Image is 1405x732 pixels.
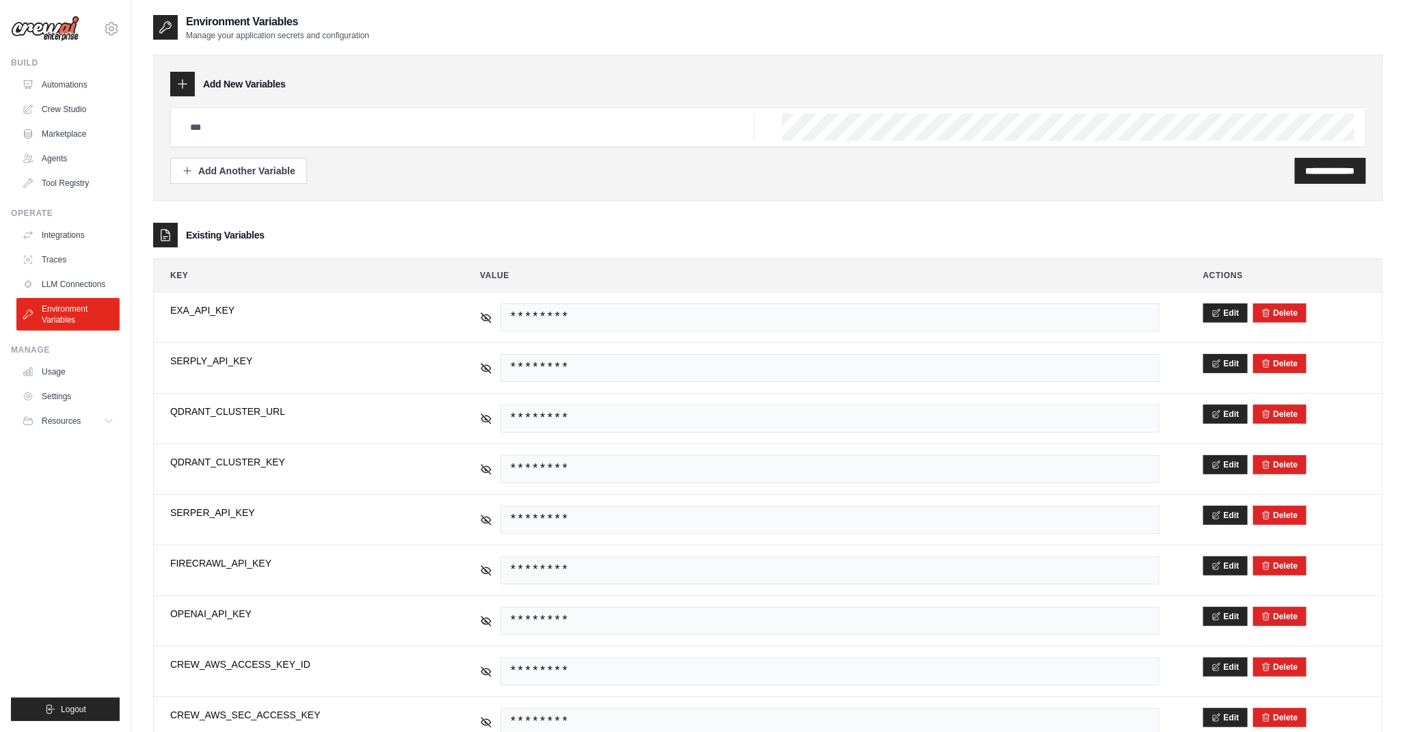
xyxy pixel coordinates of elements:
span: SERPER_API_KEY [170,506,436,519]
button: Delete [1261,560,1298,571]
span: CREW_AWS_ACCESS_KEY_ID [170,658,436,671]
button: Edit [1203,405,1248,424]
a: Marketplace [16,123,120,145]
h3: Existing Variables [186,228,265,242]
img: Logo [11,16,79,42]
button: Edit [1203,556,1248,575]
button: Edit [1203,708,1248,727]
th: Actions [1187,259,1382,292]
div: Add Another Variable [182,164,295,178]
a: Integrations [16,224,120,246]
span: Logout [61,704,86,715]
button: Edit [1203,506,1248,525]
button: Delete [1261,459,1298,470]
div: Build [11,57,120,68]
button: Edit [1203,455,1248,474]
button: Delete [1261,712,1298,723]
button: Logout [11,698,120,721]
button: Resources [16,410,120,432]
button: Edit [1203,607,1248,626]
button: Edit [1203,658,1248,677]
a: Environment Variables [16,298,120,331]
a: Settings [16,385,120,407]
a: Crew Studio [16,98,120,120]
a: Agents [16,148,120,170]
a: Usage [16,361,120,383]
button: Edit [1203,303,1248,323]
th: Value [464,259,1176,292]
div: Manage [11,344,120,355]
button: Edit [1203,354,1248,373]
a: Traces [16,249,120,271]
button: Delete [1261,510,1298,521]
span: QDRANT_CLUSTER_URL [170,405,436,418]
button: Delete [1261,358,1298,369]
span: FIRECRAWL_API_KEY [170,556,436,570]
span: CREW_AWS_SEC_ACCESS_KEY [170,708,436,722]
button: Delete [1261,662,1298,673]
p: Manage your application secrets and configuration [186,30,369,41]
a: LLM Connections [16,273,120,295]
a: Tool Registry [16,172,120,194]
span: EXA_API_KEY [170,303,436,317]
span: OPENAI_API_KEY [170,607,436,621]
a: Automations [16,74,120,96]
th: Key [154,259,453,292]
h3: Add New Variables [203,77,286,91]
span: SERPLY_API_KEY [170,354,436,368]
button: Add Another Variable [170,158,307,184]
h2: Environment Variables [186,14,369,30]
button: Delete [1261,409,1298,420]
button: Delete [1261,611,1298,622]
span: QDRANT_CLUSTER_KEY [170,455,436,469]
div: Operate [11,208,120,219]
button: Delete [1261,308,1298,318]
span: Resources [42,416,81,426]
